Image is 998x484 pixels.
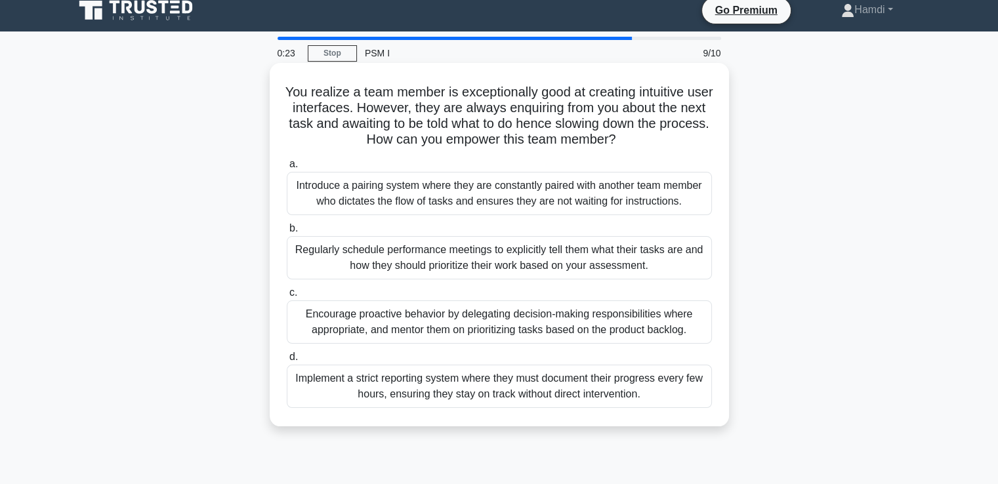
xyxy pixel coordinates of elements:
div: Introduce a pairing system where they are constantly paired with another team member who dictates... [287,172,712,215]
span: a. [289,158,298,169]
span: d. [289,351,298,362]
div: Regularly schedule performance meetings to explicitly tell them what their tasks are and how they... [287,236,712,279]
span: b. [289,222,298,233]
span: c. [289,287,297,298]
div: 9/10 [652,40,729,66]
div: Implement a strict reporting system where they must document their progress every few hours, ensu... [287,365,712,408]
div: PSM I [357,40,537,66]
h5: You realize a team member is exceptionally good at creating intuitive user interfaces. However, t... [285,84,713,148]
div: Encourage proactive behavior by delegating decision-making responsibilities where appropriate, an... [287,300,712,344]
a: Go Premium [707,2,785,18]
div: 0:23 [270,40,308,66]
a: Stop [308,45,357,62]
